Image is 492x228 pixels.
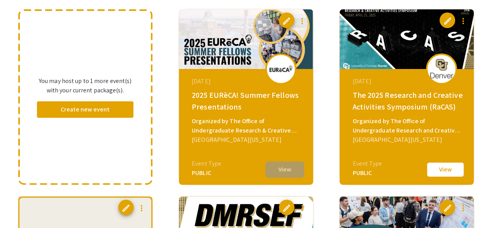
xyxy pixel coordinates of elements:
[279,12,294,28] button: edit
[269,65,292,72] img: 2025-summer_eventLogo_0df451_.png
[340,9,474,69] img: 2025-racas_eventCoverPhoto_c9e6d6__thumb.png
[179,9,313,69] img: 2025-summer_eventCoverPhoto_95903d__thumb.png
[279,200,294,215] button: edit
[192,77,302,86] div: [DATE]
[439,12,455,28] button: edit
[37,76,134,95] p: You may host up to 1 more event(s) with your current package(s).
[458,203,467,213] mat-icon: more_vert
[192,159,221,168] div: Event Type
[426,161,465,178] button: View
[439,200,455,215] button: edit
[458,16,467,26] mat-icon: more_vert
[352,89,463,113] div: The 2025 Research and Creative Activities Symposium (RaCAS)
[192,117,302,135] div: Organized by The Office of Undergraduate Research & Creative Activities
[430,59,453,78] img: 2025-racas_eventLogo_eb7298_.png
[352,135,463,145] div: [GEOGRAPHIC_DATA][US_STATE]
[282,16,291,26] span: edit
[192,89,302,113] div: 2025 EURēCA! Summer Fellows Presentations
[118,200,134,215] button: edit
[443,203,452,213] span: edit
[192,168,221,178] div: PUBLIC
[352,168,382,178] div: PUBLIC
[137,203,146,213] mat-icon: more_vert
[6,193,33,222] iframe: Chat
[298,203,307,213] mat-icon: more_vert
[352,77,463,86] div: [DATE]
[192,135,302,145] div: [GEOGRAPHIC_DATA][US_STATE]
[443,16,452,26] span: edit
[352,159,382,168] div: Event Type
[352,117,463,135] div: Organized by The Office of Undergraduate Research and Creative Activities
[121,203,131,213] span: edit
[37,101,134,118] button: Create new event
[298,16,307,26] mat-icon: more_vert
[265,161,304,178] button: View
[282,203,291,213] span: edit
